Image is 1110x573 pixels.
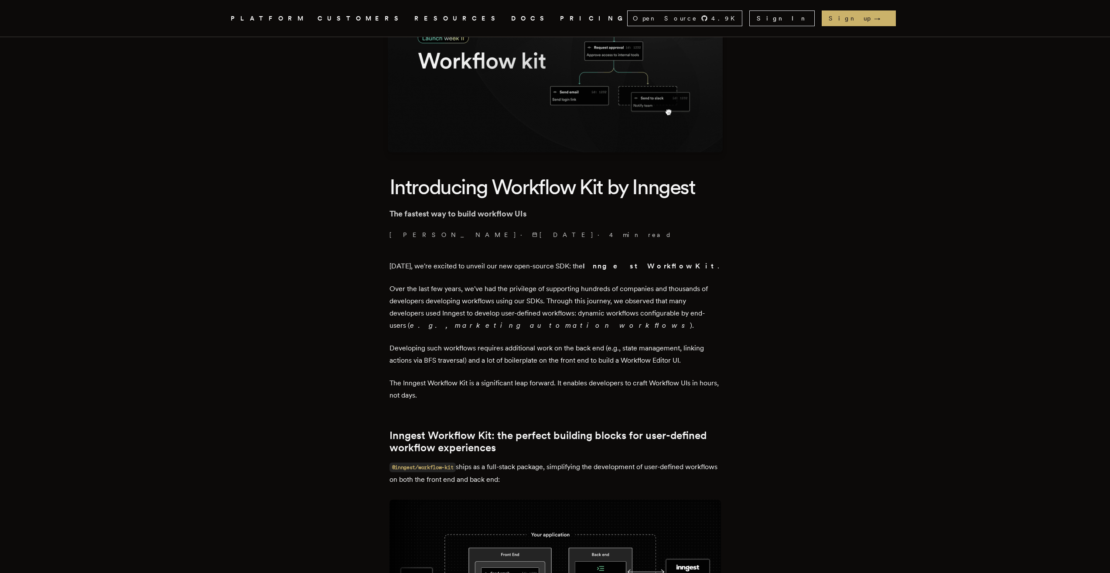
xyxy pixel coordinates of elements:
a: PRICING [560,13,627,24]
strong: Inngest Workflow Kit [583,262,717,270]
em: e.g., marketing automation workflows [410,321,690,329]
span: 4 min read [609,230,672,239]
code: @inngest/workflow-kit [389,463,456,472]
p: The fastest way to build workflow UIs [389,208,721,220]
a: @inngest/workflow-kit [389,463,456,471]
a: Sign In [749,10,815,26]
h1: Introducing Workflow Kit by Inngest [389,173,721,200]
button: PLATFORM [231,13,307,24]
p: Over the last few years, we've had the privilege of supporting hundreds of companies and thousand... [389,283,721,332]
p: The Inngest Workflow Kit is a significant leap forward. It enables developers to craft Workflow U... [389,377,721,401]
a: Sign up [822,10,896,26]
a: DOCS [511,13,550,24]
span: 4.9 K [711,14,740,23]
span: [DATE] [532,230,594,239]
a: CUSTOMERS [318,13,404,24]
p: [DATE], we're excited to unveil our new open-source SDK: the . [389,260,721,272]
p: Developing such workflows requires additional work on the back end (e.g., state management, linki... [389,342,721,367]
span: → [874,14,889,23]
h2: Inngest Workflow Kit: the perfect building blocks for user-defined workflow experiences [389,429,721,454]
button: RESOURCES [414,13,501,24]
p: · · [389,230,721,239]
span: Open Source [633,14,697,23]
a: [PERSON_NAME] [389,230,517,239]
p: ships as a full-stack package, simplifying the development of user-defined workflows on both the ... [389,461,721,486]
